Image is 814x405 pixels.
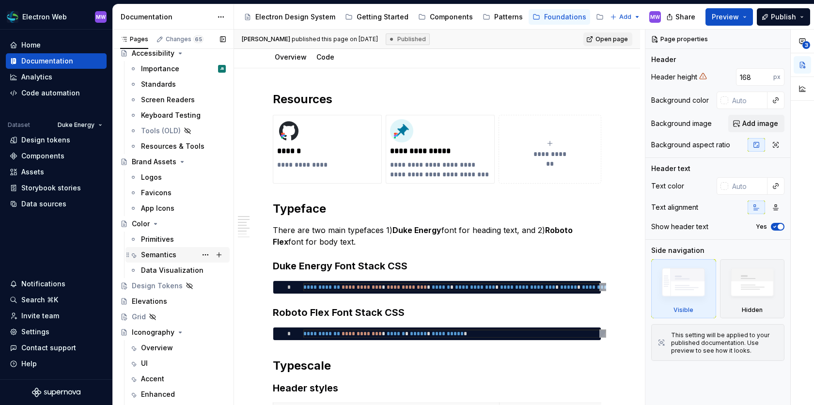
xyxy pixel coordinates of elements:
[390,119,413,142] img: 0150a562-3d9a-41c9-83f2-206d983689b0.png
[125,61,230,77] a: ImportanceJB
[116,154,230,170] a: Brand Assets
[651,140,730,150] div: Background aspect ratio
[651,119,712,128] div: Background image
[277,119,300,142] img: 4922851e-c350-4ce4-a1e7-ef838b6aa65a.png
[273,92,601,107] h2: Resources
[132,312,146,322] div: Grid
[21,295,58,305] div: Search ⌘K
[255,12,335,22] div: Electron Design System
[583,32,632,46] a: Open page
[271,47,311,67] div: Overview
[141,79,176,89] div: Standards
[6,148,107,164] a: Components
[21,279,65,289] div: Notifications
[619,13,631,21] span: Add
[6,356,107,372] button: Help
[125,263,230,278] a: Data Visualization
[141,234,174,244] div: Primitives
[6,340,107,356] button: Contact support
[116,216,230,232] a: Color
[651,246,704,255] div: Side navigation
[545,225,573,235] strong: Roboto
[6,276,107,292] button: Notifications
[21,167,44,177] div: Assets
[742,306,763,314] div: Hidden
[651,222,708,232] div: Show header text
[116,294,230,309] a: Elevations
[595,35,628,43] span: Open page
[671,331,778,355] div: This setting will be applied to your published documentation. Use preview to see how it looks.
[141,126,181,136] div: Tools (OLD)
[273,224,601,248] p: There are two main typefaces 1) font for heading text, and 2) font for body text.
[116,278,230,294] a: Design Tokens
[141,343,173,353] div: Overview
[728,177,767,195] input: Auto
[121,12,212,22] div: Documentation
[242,35,378,43] span: published this page on [DATE]
[651,164,690,173] div: Header text
[651,202,698,212] div: Text alignment
[125,185,230,201] a: Favicons
[125,77,230,92] a: Standards
[728,115,784,132] button: Add image
[240,7,605,27] div: Page tree
[220,64,224,74] div: JB
[21,327,49,337] div: Settings
[21,135,70,145] div: Design tokens
[720,259,785,318] div: Hidden
[651,181,684,191] div: Text color
[21,183,81,193] div: Storybook stories
[802,41,810,49] span: 3
[58,121,94,129] span: Duke Energy
[125,123,230,139] a: Tools (OLD)
[141,172,162,182] div: Logos
[96,13,106,21] div: MW
[141,389,175,399] div: Enhanced
[8,121,30,129] div: Dataset
[273,381,601,395] h3: Header styles
[6,164,107,180] a: Assets
[479,9,527,25] a: Patterns
[132,281,183,291] div: Design Tokens
[651,55,676,64] div: Header
[651,95,709,105] div: Background color
[166,35,203,43] div: Changes
[141,64,179,74] div: Importance
[341,9,412,25] a: Getting Started
[141,358,148,368] div: UI
[757,8,810,26] button: Publish
[6,324,107,340] a: Settings
[125,340,230,356] a: Overview
[736,68,773,86] input: Auto
[116,309,230,325] a: Grid
[141,250,176,260] div: Semantics
[275,53,307,61] a: Overview
[125,232,230,247] a: Primitives
[313,47,338,67] div: Code
[661,8,702,26] button: Share
[675,12,695,22] span: Share
[116,325,230,340] a: Iconography
[273,306,601,319] h3: Roboto Flex Font Stack CSS
[529,9,590,25] a: Foundations
[357,12,408,22] div: Getting Started
[273,358,601,374] h2: Typescale
[414,9,477,25] a: Components
[141,95,195,105] div: Screen Readers
[22,12,67,22] div: Electron Web
[771,12,796,22] span: Publish
[544,12,586,22] div: Foundations
[2,6,110,27] button: Electron WebMW
[6,69,107,85] a: Analytics
[273,201,601,217] h2: Typeface
[21,40,41,50] div: Home
[728,92,767,109] input: Auto
[6,37,107,53] a: Home
[132,219,150,229] div: Color
[386,33,430,45] div: Published
[316,53,334,61] a: Code
[773,73,781,81] p: px
[673,306,693,314] div: Visible
[392,225,441,235] strong: Duke Energy
[116,46,230,61] a: Accessibility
